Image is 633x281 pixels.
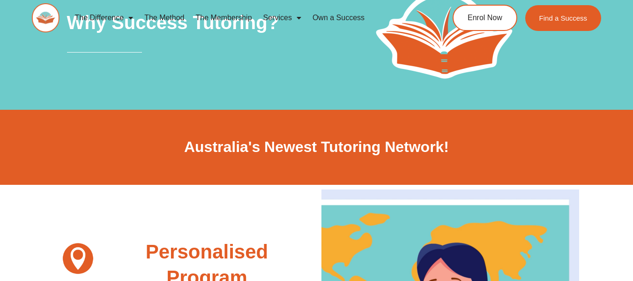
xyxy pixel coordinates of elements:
[539,15,588,22] span: Find a Success
[139,7,190,29] a: The Method
[258,7,307,29] a: Services
[525,5,602,31] a: Find a Success
[307,7,370,29] a: Own a Success
[69,7,420,29] nav: Menu
[453,5,517,31] a: Enrol Now
[54,137,579,157] h2: Australia's Newest Tutoring Network!
[190,7,258,29] a: The Membership
[468,14,502,22] span: Enrol Now
[69,7,139,29] a: The Difference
